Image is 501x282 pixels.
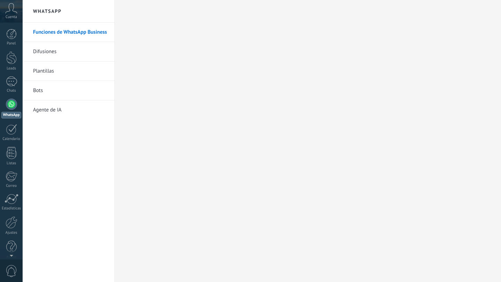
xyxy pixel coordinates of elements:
a: Funciones de WhatsApp Business [33,23,108,42]
li: Agente de IA [23,100,114,119]
div: WhatsApp [1,112,21,118]
div: Correo [1,184,22,188]
li: Plantillas [23,61,114,81]
div: Listas [1,161,22,166]
div: Panel [1,41,22,46]
div: Leads [1,66,22,71]
div: Estadísticas [1,206,22,211]
div: Calendario [1,137,22,141]
div: Ajustes [1,231,22,235]
li: Bots [23,81,114,100]
span: Cuenta [6,15,17,19]
a: Bots [33,81,108,100]
div: Chats [1,89,22,93]
li: Funciones de WhatsApp Business [23,23,114,42]
a: Plantillas [33,61,108,81]
li: Difusiones [23,42,114,61]
a: Agente de IA [33,100,108,120]
a: Difusiones [33,42,108,61]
